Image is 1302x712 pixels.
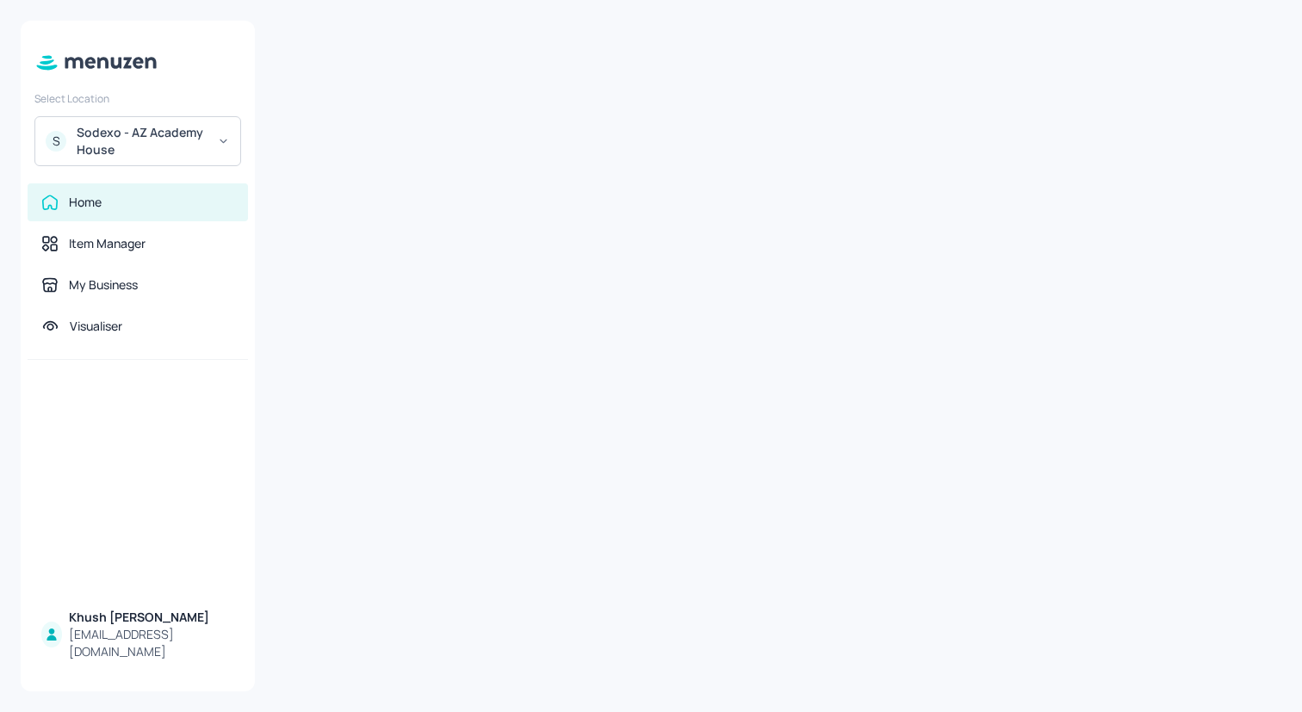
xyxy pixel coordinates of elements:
[69,235,146,252] div: Item Manager
[69,276,138,294] div: My Business
[69,626,234,660] div: [EMAIL_ADDRESS][DOMAIN_NAME]
[46,131,66,152] div: S
[34,91,241,106] div: Select Location
[69,194,102,211] div: Home
[77,124,207,158] div: Sodexo - AZ Academy House
[70,318,122,335] div: Visualiser
[69,609,234,626] div: Khush [PERSON_NAME]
